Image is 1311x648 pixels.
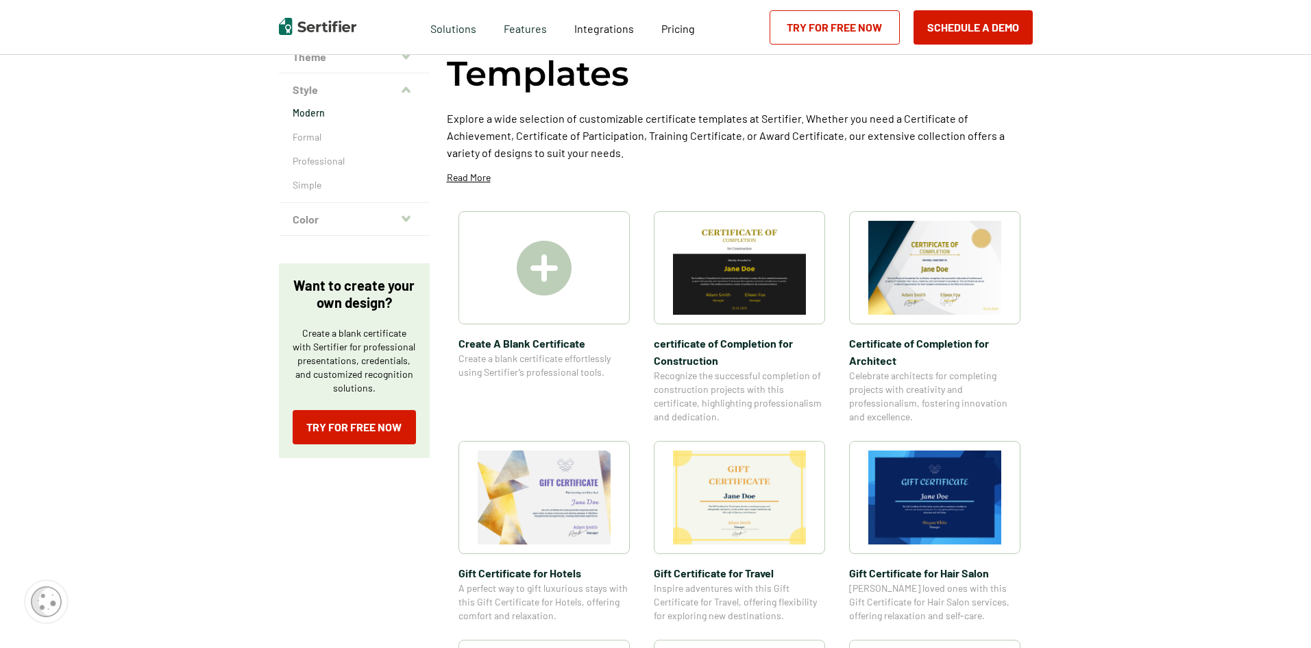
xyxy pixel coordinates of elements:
span: Create a blank certificate effortlessly using Sertifier’s professional tools. [458,352,630,379]
img: certificate of Completion for Construction [673,221,806,315]
span: Integrations [574,22,634,35]
a: Simple [293,178,416,192]
button: Color [279,203,430,236]
a: Pricing [661,19,695,36]
img: Gift Certificate​ for Hotels [478,451,611,544]
a: Certificate of Completion​ for ArchitectCertificate of Completion​ for ArchitectCelebrate archite... [849,211,1020,424]
a: Try for Free Now [293,410,416,444]
span: Gift Certificate​ for Hair Salon [849,564,1020,581]
p: Want to create your own design? [293,277,416,311]
a: Gift Certificate​ for HotelsGift Certificate​ for HotelsA perfect way to gift luxurious stays wit... [458,441,630,623]
img: Gift Certificate​ for Travel [673,451,806,544]
span: Inspire adventures with this Gift Certificate for Travel, offering flexibility for exploring new ... [654,581,825,623]
span: Features [504,19,547,36]
a: Integrations [574,19,634,36]
p: Explore a wide selection of customizable certificate templates at Sertifier. Whether you need a C... [447,110,1033,161]
img: Gift Certificate​ for Hair Salon [868,451,1001,544]
span: Gift Certificate​ for Hotels [458,564,630,581]
button: Theme [279,40,430,73]
span: Solutions [430,19,476,36]
button: Style [279,73,430,106]
a: certificate of Completion for Constructioncertificate of Completion for ConstructionRecognize the... [654,211,825,424]
img: Create A Blank Certificate [517,241,572,296]
a: Professional [293,154,416,168]
span: Certificate of Completion​ for Architect [849,335,1020,369]
p: Read More [447,171,491,184]
span: Pricing [661,22,695,35]
span: Create A Blank Certificate [458,335,630,352]
img: Certificate of Completion​ for Architect [868,221,1001,315]
button: Schedule a Demo [914,10,1033,45]
img: Cookie Popup Icon [31,586,62,617]
span: A perfect way to gift luxurious stays with this Gift Certificate for Hotels, offering comfort and... [458,581,630,623]
span: Gift Certificate​ for Travel [654,564,825,581]
a: Gift Certificate​ for Hair SalonGift Certificate​ for Hair Salon[PERSON_NAME] loved ones with thi... [849,441,1020,623]
a: Gift Certificate​ for TravelGift Certificate​ for TravelInspire adventures with this Gift Certifi... [654,441,825,623]
span: Recognize the successful completion of construction projects with this certificate, highlighting ... [654,369,825,424]
div: Style [279,106,430,203]
span: [PERSON_NAME] loved ones with this Gift Certificate for Hair Salon services, offering relaxation ... [849,581,1020,623]
span: certificate of Completion for Construction [654,335,825,369]
p: Create a blank certificate with Sertifier for professional presentations, credentials, and custom... [293,326,416,395]
iframe: Chat Widget [1242,582,1311,648]
a: Formal [293,130,416,144]
img: Sertifier | Digital Credentialing Platform [279,18,356,35]
a: Try for Free Now [770,10,900,45]
a: Modern [293,106,416,120]
span: Celebrate architects for completing projects with creativity and professionalism, fostering innov... [849,369,1020,424]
